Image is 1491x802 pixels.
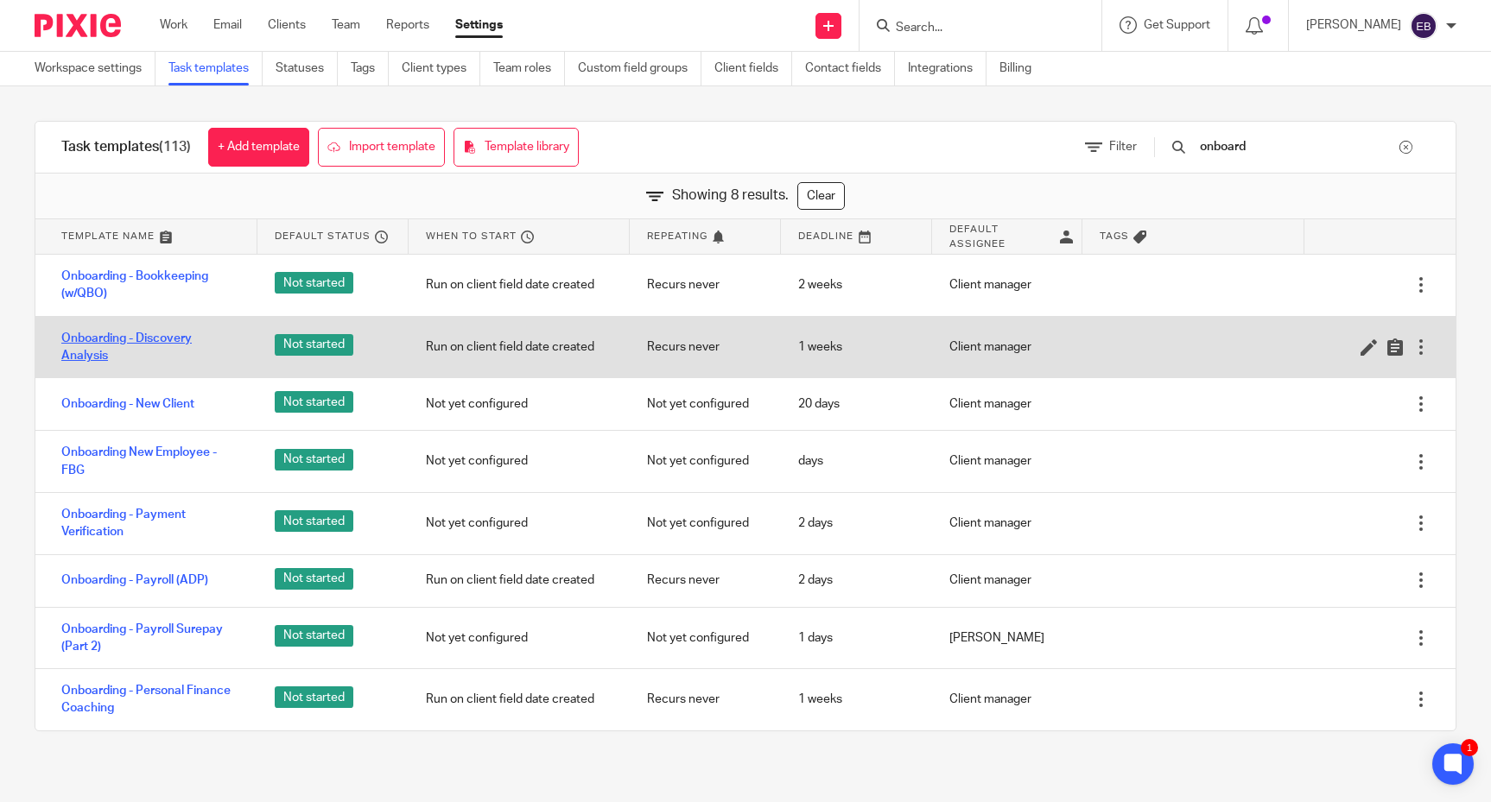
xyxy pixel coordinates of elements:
[949,222,1056,251] span: Default assignee
[932,263,1083,306] div: Client manager
[932,616,1083,660] div: [PERSON_NAME]
[61,138,191,156] h1: Task templates
[1306,16,1401,34] p: [PERSON_NAME]
[61,229,155,243] span: Template name
[409,559,631,602] div: Run on client field date created
[275,449,353,470] span: Not started
[409,678,631,721] div: Run on client field date created
[409,616,631,660] div: Not yet configured
[932,439,1083,483] div: Client manager
[714,52,792,85] a: Client fields
[275,510,353,532] span: Not started
[630,559,781,602] div: Recurs never
[386,16,429,34] a: Reports
[409,502,631,545] div: Not yet configured
[61,330,240,365] a: Onboarding - Discovery Analysis
[35,14,121,37] img: Pixie
[426,229,517,243] span: When to start
[932,502,1083,545] div: Client manager
[1100,229,1129,243] span: Tags
[61,268,240,303] a: Onboarding - Bookkeeping (w/QBO)
[781,559,932,602] div: 2 days
[493,52,565,85] a: Team roles
[1198,137,1399,156] input: Search...
[672,186,789,205] span: Showing 8 results.
[1410,12,1437,40] img: svg%3E
[805,52,895,85] a: Contact fields
[275,568,353,590] span: Not started
[159,140,191,154] span: (113)
[409,325,631,369] div: Run on client field date created
[61,395,194,413] a: Onboarding - New Client
[781,439,932,483] div: days
[35,52,155,85] a: Workspace settings
[275,334,353,356] span: Not started
[351,52,389,85] a: Tags
[630,263,781,306] div: Recurs never
[781,382,932,426] div: 20 days
[781,325,932,369] div: 1 weeks
[1144,19,1210,31] span: Get Support
[781,502,932,545] div: 2 days
[275,686,353,708] span: Not started
[275,272,353,294] span: Not started
[798,229,853,243] span: Deadline
[168,52,263,85] a: Task templates
[630,678,781,721] div: Recurs never
[578,52,701,85] a: Custom field groups
[61,682,240,717] a: Onboarding - Personal Finance Coaching
[781,616,932,660] div: 1 days
[160,16,187,34] a: Work
[647,229,707,243] span: Repeating
[932,325,1083,369] div: Client manager
[781,263,932,306] div: 2 weeks
[61,444,240,479] a: Onboarding New Employee - FBG
[409,263,631,306] div: Run on client field date created
[630,616,781,660] div: Not yet configured
[630,502,781,545] div: Not yet configured
[61,621,240,656] a: Onboarding - Payroll Surepay (Part 2)
[932,678,1083,721] div: Client manager
[409,382,631,426] div: Not yet configured
[332,16,360,34] a: Team
[630,382,781,426] div: Not yet configured
[932,382,1083,426] div: Client manager
[275,391,353,413] span: Not started
[1461,739,1478,756] div: 1
[409,439,631,483] div: Not yet configured
[276,52,338,85] a: Statuses
[781,678,932,721] div: 1 weeks
[630,439,781,483] div: Not yet configured
[797,182,845,210] a: Clear
[275,625,353,647] span: Not started
[318,128,445,167] a: Import template
[454,128,579,167] a: Template library
[268,16,306,34] a: Clients
[275,229,371,243] span: Default status
[932,559,1083,602] div: Client manager
[61,572,208,589] a: Onboarding - Payroll (ADP)
[402,52,480,85] a: Client types
[455,16,503,34] a: Settings
[1109,141,1137,153] span: Filter
[999,52,1044,85] a: Billing
[213,16,242,34] a: Email
[908,52,987,85] a: Integrations
[630,325,781,369] div: Recurs never
[61,506,240,541] a: Onboarding - Payment Verification
[894,21,1050,36] input: Search
[208,128,309,167] a: + Add template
